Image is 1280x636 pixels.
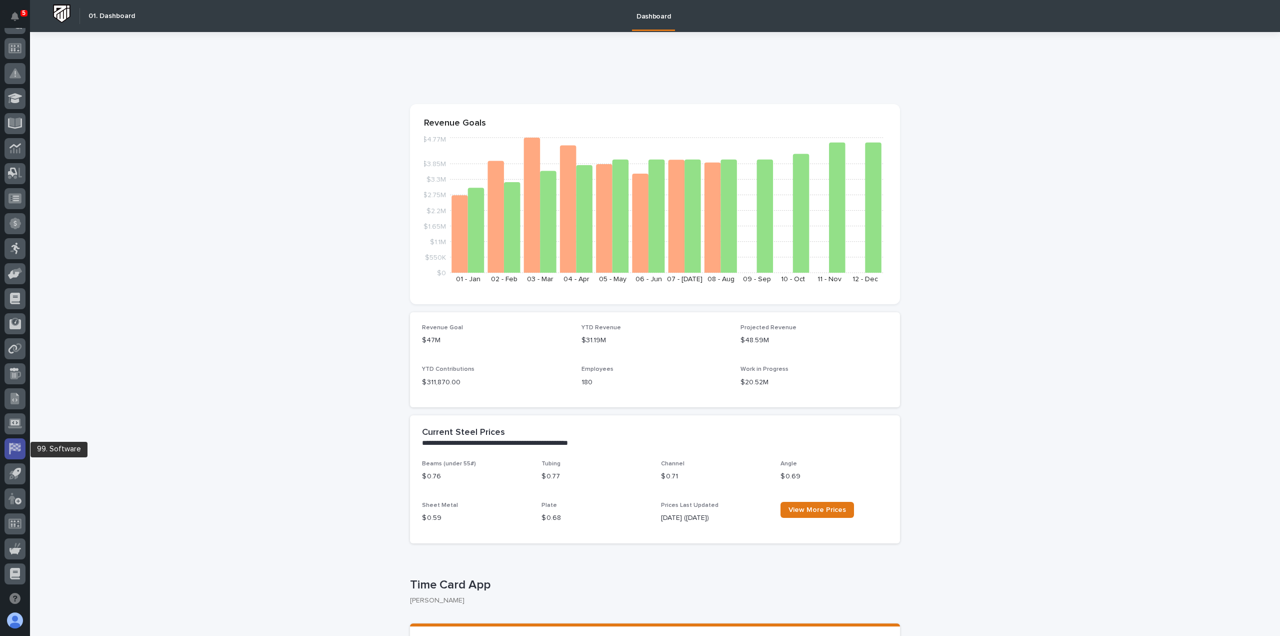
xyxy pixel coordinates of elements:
tspan: $4.77M [422,136,446,143]
span: Work in Progress [740,366,788,372]
p: $ 0.76 [422,471,529,482]
tspan: $2.75M [423,192,446,199]
text: 04 - Apr [563,276,589,283]
p: [DATE] ([DATE]) [661,513,768,523]
span: Help Docs [20,161,54,171]
span: Revenue Goal [422,325,463,331]
p: [PERSON_NAME] [410,596,892,605]
a: View More Prices [780,502,854,518]
p: $ 0.59 [422,513,529,523]
h2: Current Steel Prices [422,427,505,438]
text: 10 - Oct [781,276,805,283]
img: Stacker [10,10,30,30]
tspan: $550K [425,254,446,261]
span: Channel [661,461,684,467]
p: 180 [581,377,729,388]
tspan: $3.85M [422,161,446,168]
div: 📖 [10,162,18,170]
button: Open support chat [4,588,25,609]
p: $ 0.77 [541,471,649,482]
div: Start new chat [34,111,164,121]
span: Employees [581,366,613,372]
span: Prices Last Updated [661,502,718,508]
p: $ 0.69 [780,471,888,482]
span: Sheet Metal [422,502,458,508]
p: Welcome 👋 [10,40,182,56]
span: Projected Revenue [740,325,796,331]
h2: 01. Dashboard [88,12,135,21]
text: 02 - Feb [491,276,517,283]
div: 🔗 [62,162,70,170]
span: Plate [541,502,557,508]
tspan: $0 [437,270,446,277]
p: How can we help? [10,56,182,72]
button: Notifications [4,6,25,27]
a: 🔗Onboarding Call [58,157,131,175]
p: $ 311,870.00 [422,377,569,388]
tspan: $3.3M [426,176,446,183]
text: 01 - Jan [456,276,480,283]
img: 1736555164131-43832dd5-751b-4058-ba23-39d91318e5a0 [10,111,28,129]
span: Beams (under 55#) [422,461,476,467]
text: 07 - [DATE] [667,276,702,283]
span: Pylon [99,185,121,193]
img: Workspace Logo [52,5,71,23]
button: users-avatar [4,610,25,631]
div: Notifications5 [12,12,25,28]
span: Onboarding Call [72,161,127,171]
text: 12 - Dec [852,276,878,283]
span: YTD Revenue [581,325,621,331]
button: Start new chat [170,114,182,126]
tspan: $1.1M [430,238,446,245]
p: $48.59M [740,335,888,346]
text: 08 - Aug [707,276,734,283]
span: Tubing [541,461,560,467]
p: $20.52M [740,377,888,388]
text: 11 - Nov [817,276,841,283]
tspan: $2.2M [426,207,446,214]
a: Powered byPylon [70,185,121,193]
text: 05 - May [599,276,626,283]
p: Time Card App [410,578,896,592]
text: 03 - Mar [527,276,553,283]
span: Angle [780,461,797,467]
div: We're available if you need us! [34,121,126,129]
text: 06 - Jun [635,276,662,283]
p: $ 0.68 [541,513,649,523]
text: 09 - Sep [743,276,771,283]
p: $31.19M [581,335,729,346]
a: 📖Help Docs [6,157,58,175]
p: $ 0.71 [661,471,768,482]
p: 5 [22,10,25,17]
p: Revenue Goals [424,118,886,129]
p: $47M [422,335,569,346]
span: View More Prices [788,506,846,513]
tspan: $1.65M [423,223,446,230]
span: YTD Contributions [422,366,474,372]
